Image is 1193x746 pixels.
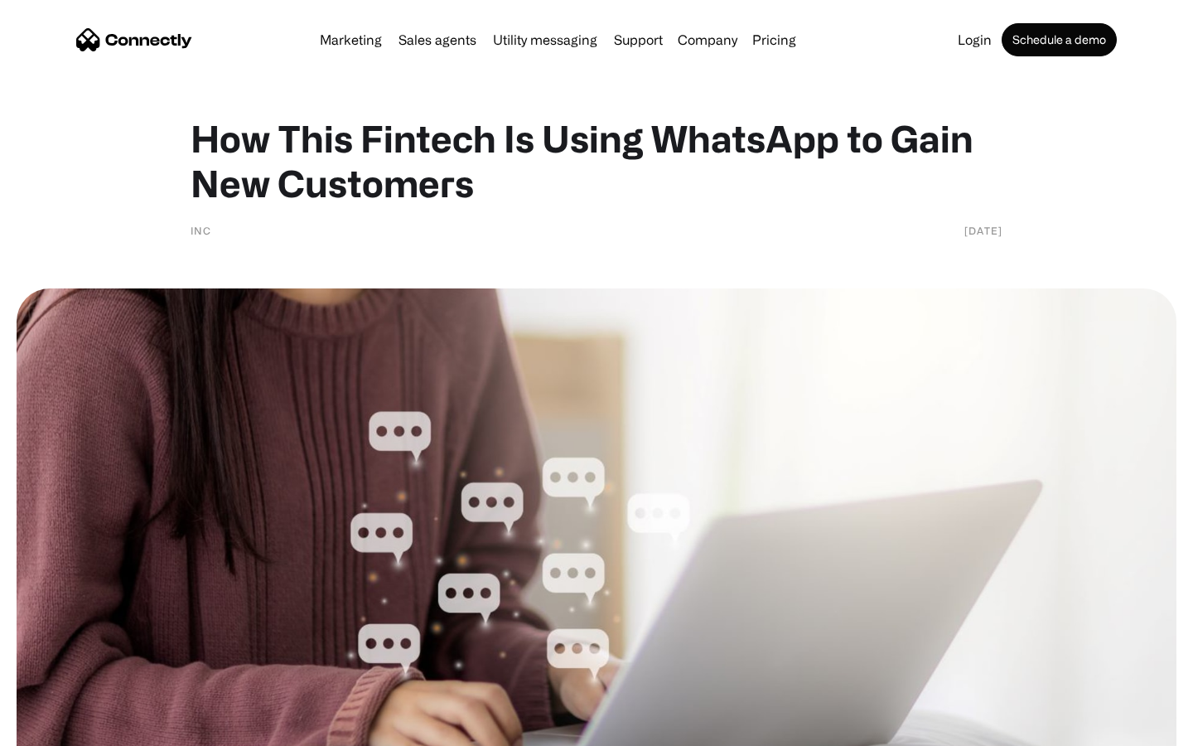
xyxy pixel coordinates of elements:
[191,222,211,239] div: INC
[746,33,803,46] a: Pricing
[392,33,483,46] a: Sales agents
[33,717,99,740] ul: Language list
[313,33,389,46] a: Marketing
[678,28,737,51] div: Company
[964,222,1002,239] div: [DATE]
[486,33,604,46] a: Utility messaging
[607,33,669,46] a: Support
[1002,23,1117,56] a: Schedule a demo
[17,717,99,740] aside: Language selected: English
[951,33,998,46] a: Login
[191,116,1002,206] h1: How This Fintech Is Using WhatsApp to Gain New Customers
